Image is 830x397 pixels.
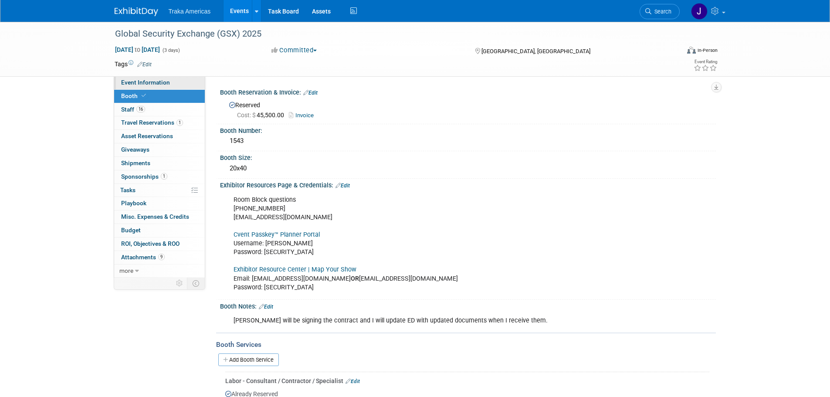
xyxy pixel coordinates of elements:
a: Event Information [114,76,205,89]
span: Sponsorships [121,173,167,180]
i: Booth reservation complete [142,93,146,98]
span: Event Information [121,79,170,86]
span: Cost: $ [237,112,257,119]
span: [DATE] [DATE] [115,46,160,54]
div: Labor - Consultant / Contractor / Specialist [225,377,709,385]
a: Tasks [114,184,205,197]
a: more [114,265,205,278]
a: Add Booth Service [218,353,279,366]
a: Cvent Passkey™ Planner Portal [234,231,320,238]
span: Search [651,8,671,15]
div: 20x40 [227,162,709,175]
a: Search [640,4,680,19]
img: Jamie Saenz [691,3,708,20]
td: Tags [115,60,152,68]
td: Personalize Event Tab Strip [172,278,187,289]
div: Booth Services [216,340,716,349]
div: 1543 [227,134,709,148]
span: ROI, Objectives & ROO [121,240,180,247]
div: In-Person [697,47,718,54]
img: Format-Inperson.png [687,47,696,54]
span: 9 [158,254,165,260]
span: 1 [176,119,183,126]
div: Reserved [227,98,709,120]
img: ExhibitDay [115,7,158,16]
a: Edit [137,61,152,68]
a: Booth [114,90,205,103]
div: Booth Reservation & Invoice: [220,86,716,97]
span: Asset Reservations [121,132,173,139]
span: 1 [161,173,167,180]
a: Asset Reservations [114,130,205,143]
a: Misc. Expenses & Credits [114,210,205,224]
a: Invoice [289,112,318,119]
b: OR [351,275,359,282]
span: 45,500.00 [237,112,288,119]
a: Shipments [114,157,205,170]
div: Exhibitor Resources Page & Credentials: [220,179,716,190]
div: [PERSON_NAME] will be signing the contract and I will update ED with updated documents when I rec... [227,312,620,329]
td: Toggle Event Tabs [187,278,205,289]
span: Misc. Expenses & Credits [121,213,189,220]
span: [GEOGRAPHIC_DATA], [GEOGRAPHIC_DATA] [481,48,590,54]
div: Event Rating [694,60,717,64]
a: Travel Reservations1 [114,116,205,129]
a: Budget [114,224,205,237]
span: Giveaways [121,146,149,153]
span: Playbook [121,200,146,207]
div: Global Security Exchange (GSX) 2025 [112,26,667,42]
span: Budget [121,227,141,234]
span: to [133,46,142,53]
span: Shipments [121,159,150,166]
span: Traka Americas [169,8,211,15]
span: (3 days) [162,48,180,53]
a: ROI, Objectives & ROO [114,238,205,251]
span: Staff [121,106,145,113]
a: Edit [335,183,350,189]
a: Playbook [114,197,205,210]
div: Booth Number: [220,124,716,135]
a: Edit [303,90,318,96]
a: Staff16 [114,103,205,116]
span: more [119,267,133,274]
a: Sponsorships1 [114,170,205,183]
span: Travel Reservations [121,119,183,126]
span: Attachments [121,254,165,261]
a: Exhibitor Resource Center | Map Your Show [234,266,356,273]
div: Event Format [628,45,718,58]
a: Giveaways [114,143,205,156]
div: Booth Notes: [220,300,716,311]
span: 16 [136,106,145,112]
a: Edit [259,304,273,310]
div: Booth Size: [220,151,716,162]
div: Room Block questions [PHONE_NUMBER] [EMAIL_ADDRESS][DOMAIN_NAME] Username: [PERSON_NAME] Password... [227,191,620,296]
span: Tasks [120,187,136,193]
a: Edit [346,378,360,384]
a: Attachments9 [114,251,205,264]
button: Committed [268,46,320,55]
span: Booth [121,92,148,99]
